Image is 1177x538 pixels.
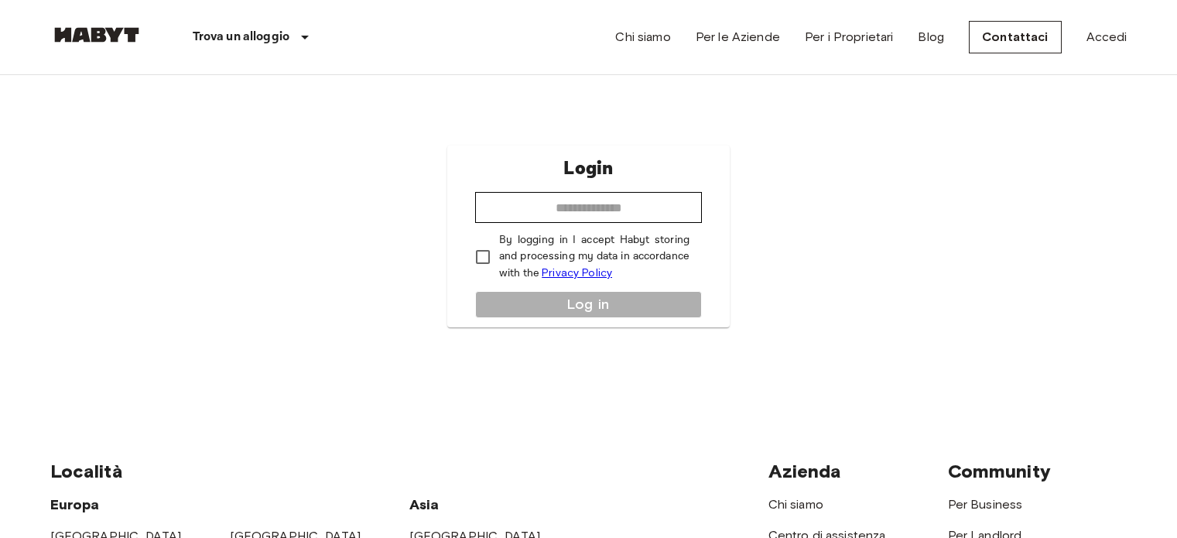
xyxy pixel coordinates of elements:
a: Privacy Policy [542,266,612,279]
span: Azienda [768,460,842,482]
a: Chi siamo [615,28,670,46]
span: Località [50,460,123,482]
a: Blog [918,28,944,46]
a: Accedi [1086,28,1127,46]
span: Community [948,460,1051,482]
a: Per Business [948,497,1023,512]
a: Per i Proprietari [805,28,894,46]
img: Habyt [50,27,143,43]
p: By logging in I accept Habyt storing and processing my data in accordance with the [499,232,689,282]
a: Per le Aziende [696,28,780,46]
span: Asia [409,496,440,513]
span: Europa [50,496,100,513]
a: Chi siamo [768,497,823,512]
p: Login [563,155,613,183]
a: Contattaci [969,21,1062,53]
p: Trova un alloggio [193,28,290,46]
